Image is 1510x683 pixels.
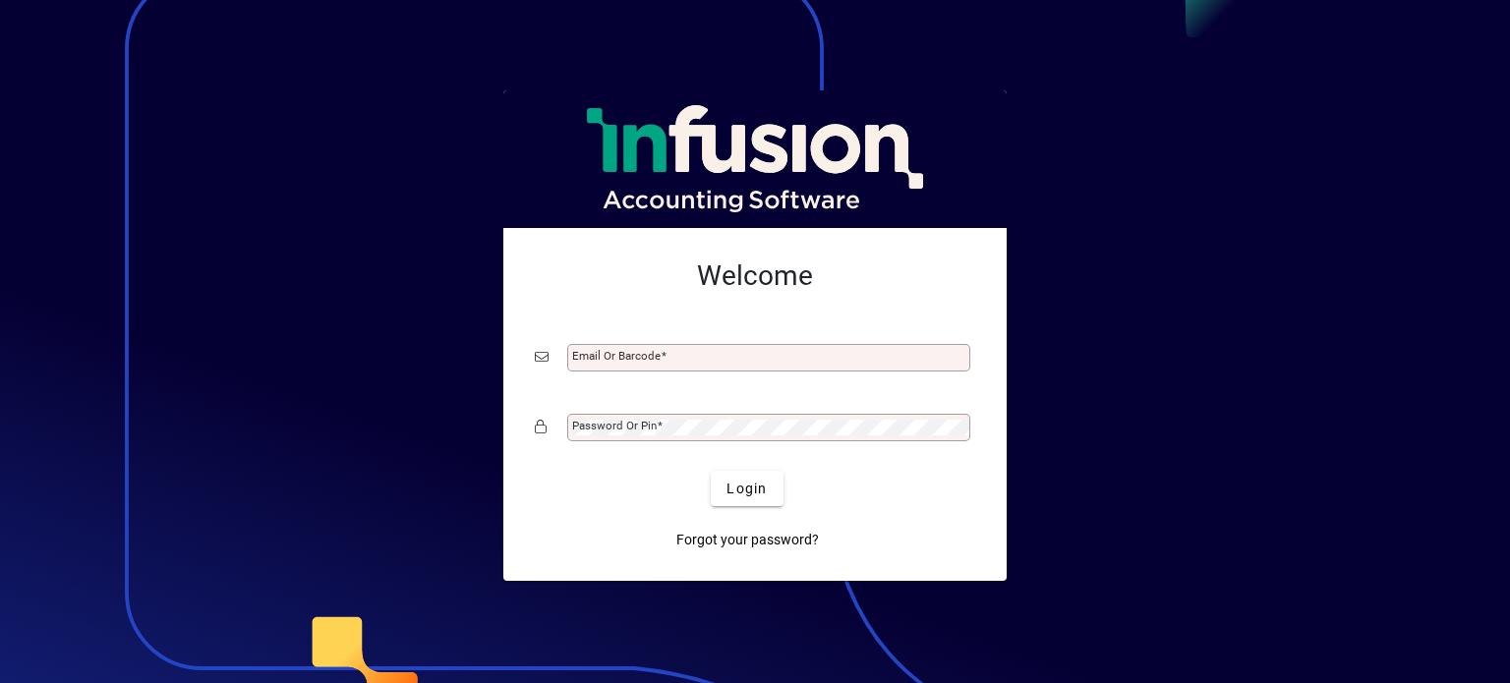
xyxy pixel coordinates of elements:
[535,259,975,293] h2: Welcome
[676,530,819,550] span: Forgot your password?
[711,471,783,506] button: Login
[572,419,657,432] mat-label: Password or Pin
[726,479,767,499] span: Login
[572,349,661,363] mat-label: Email or Barcode
[668,522,827,557] a: Forgot your password?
